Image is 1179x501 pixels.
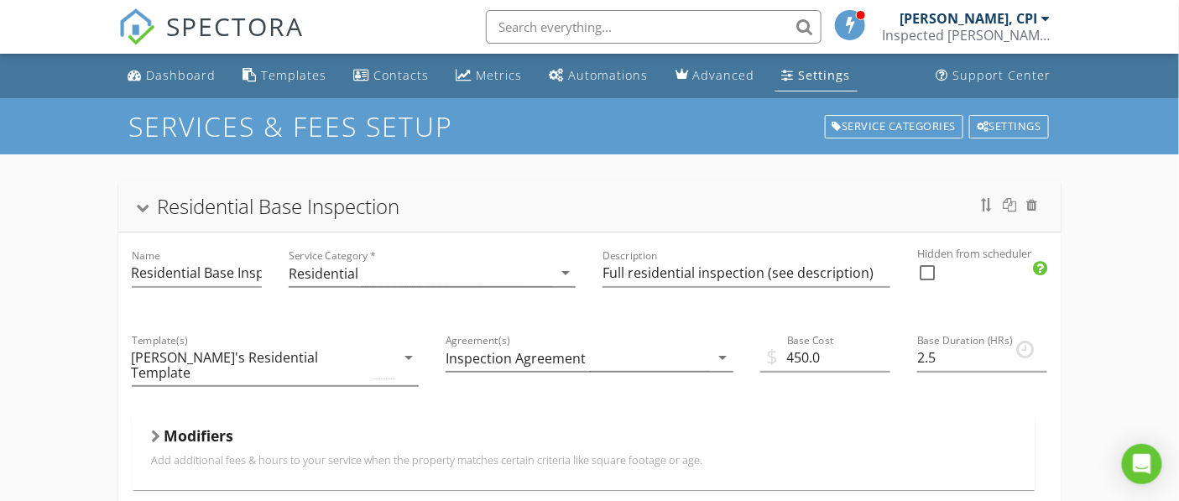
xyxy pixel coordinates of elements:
[399,347,419,368] i: arrow_drop_down
[556,263,576,283] i: arrow_drop_down
[953,67,1051,83] div: Support Center
[118,23,305,58] a: SPECTORA
[289,266,358,281] div: Residential
[799,67,851,83] div: Settings
[262,67,327,83] div: Templates
[760,344,890,372] input: Base Cost
[823,113,966,140] a: Service Categories
[930,60,1058,91] a: Support Center
[969,115,1049,138] div: Settings
[167,8,305,44] span: SPECTORA
[713,347,733,368] i: arrow_drop_down
[669,60,762,91] a: Advanced
[158,192,400,220] div: Residential Base Inspection
[122,60,223,91] a: Dashboard
[543,60,655,91] a: Automations (Basic)
[603,259,890,287] input: Description
[693,67,755,83] div: Advanced
[569,67,649,83] div: Automations
[374,67,430,83] div: Contacts
[883,27,1051,44] div: Inspected Moore, LLC
[128,112,1050,141] h1: SERVICES & FEES SETUP
[152,453,1015,467] p: Add additional fees & hours to your service when the property matches certain criteria like squar...
[147,67,216,83] div: Dashboard
[486,10,822,44] input: Search everything...
[775,60,858,91] a: Settings
[347,60,436,91] a: Contacts
[450,60,530,91] a: Metrics
[164,427,234,444] h5: Modifiers
[968,113,1051,140] a: Settings
[900,10,1038,27] div: [PERSON_NAME], CPI
[132,259,262,287] input: Name
[767,342,779,372] span: $
[477,67,523,83] div: Metrics
[825,115,964,138] div: Service Categories
[118,8,155,45] img: The Best Home Inspection Software - Spectora
[1122,444,1162,484] div: Open Intercom Messenger
[446,351,586,366] div: Inspection Agreement
[237,60,334,91] a: Templates
[917,344,1047,372] input: Base Duration (HRs)
[132,350,369,380] div: [PERSON_NAME]'s Residential Template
